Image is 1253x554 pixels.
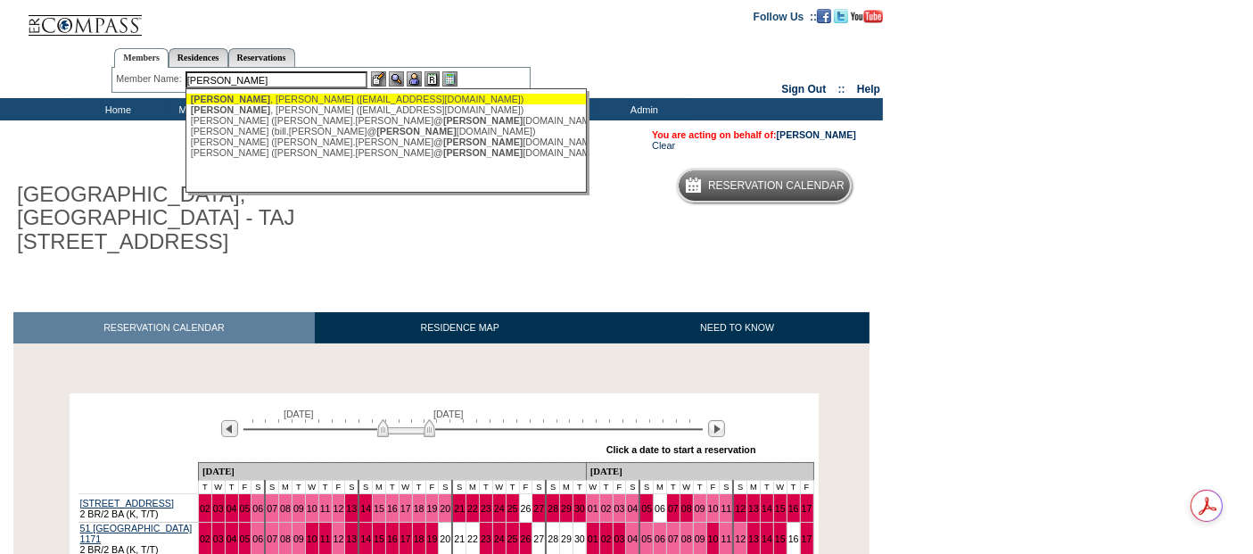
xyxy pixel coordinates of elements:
[641,503,652,514] a: 05
[466,481,480,494] td: M
[359,481,372,494] td: S
[802,503,812,514] a: 17
[373,481,386,494] td: M
[548,503,558,514] a: 28
[345,481,359,494] td: S
[521,533,532,544] a: 26
[606,444,756,455] div: Click a date to start a reservation
[601,503,612,514] a: 02
[191,104,583,115] div: , [PERSON_NAME] ([EMAIL_ADDRESS][DOMAIN_NAME])
[781,83,826,95] a: Sign Out
[735,533,746,544] a: 12
[346,503,357,514] a: 13
[588,503,598,514] a: 01
[560,481,573,494] td: M
[481,503,491,514] a: 23
[668,533,679,544] a: 07
[721,503,731,514] a: 11
[13,179,413,257] h1: [GEOGRAPHIC_DATA], [GEOGRAPHIC_DATA] - TAJ [STREET_ADDRESS]
[708,533,719,544] a: 10
[332,481,345,494] td: F
[251,481,265,494] td: S
[279,481,293,494] td: M
[240,533,251,544] a: 05
[252,533,263,544] a: 06
[533,503,544,514] a: 27
[227,503,237,514] a: 04
[494,503,505,514] a: 24
[228,48,295,67] a: Reservations
[360,533,371,544] a: 14
[213,503,224,514] a: 03
[440,533,450,544] a: 20
[614,533,625,544] a: 03
[775,503,786,514] a: 15
[427,503,438,514] a: 19
[371,71,386,87] img: b_edit.gif
[706,481,720,494] td: F
[213,533,224,544] a: 03
[200,503,210,514] a: 02
[773,481,787,494] td: W
[735,503,746,514] a: 12
[225,481,238,494] td: T
[78,494,199,523] td: 2 BR/2 BA (K, T/T)
[227,533,237,544] a: 04
[305,481,318,494] td: W
[655,533,665,544] a: 06
[440,503,450,514] a: 20
[599,481,613,494] td: T
[817,9,831,23] img: Become our fan on Facebook
[708,503,719,514] a: 10
[442,71,458,87] img: b_calculator.gif
[834,9,848,23] img: Follow us on Twitter
[452,481,466,494] td: S
[191,115,583,126] div: [PERSON_NAME] ([PERSON_NAME].[PERSON_NAME]@ [DOMAIN_NAME])
[532,481,546,494] td: S
[693,481,706,494] td: T
[762,533,772,544] a: 14
[191,94,583,104] div: , [PERSON_NAME] ([EMAIL_ADDRESS][DOMAIN_NAME])
[851,10,883,21] a: Subscribe to our YouTube Channel
[320,503,331,514] a: 11
[320,533,331,544] a: 11
[748,533,759,544] a: 13
[761,481,774,494] td: T
[267,503,277,514] a: 07
[389,71,404,87] img: View
[639,481,653,494] td: S
[754,9,817,23] td: Follow Us ::
[191,136,583,147] div: [PERSON_NAME] ([PERSON_NAME].[PERSON_NAME]@ [DOMAIN_NAME])
[586,463,813,481] td: [DATE]
[346,533,357,544] a: 13
[641,533,652,544] a: 05
[695,503,705,514] a: 09
[627,503,638,514] a: 04
[654,481,667,494] td: M
[387,503,398,514] a: 16
[788,503,799,514] a: 16
[533,533,544,544] a: 27
[425,481,439,494] td: F
[454,503,465,514] a: 21
[492,481,506,494] td: W
[507,533,518,544] a: 25
[443,136,523,147] span: [PERSON_NAME]
[400,533,411,544] a: 17
[695,533,705,544] a: 09
[777,129,856,140] a: [PERSON_NAME]
[506,481,519,494] td: T
[407,71,422,87] img: Impersonate
[762,503,772,514] a: 14
[561,503,572,514] a: 29
[334,503,344,514] a: 12
[817,10,831,21] a: Become our fan on Facebook
[200,533,210,544] a: 02
[655,503,665,514] a: 06
[574,503,585,514] a: 30
[114,48,169,68] a: Members
[414,533,425,544] a: 18
[775,533,786,544] a: 15
[191,147,583,158] div: [PERSON_NAME] ([PERSON_NAME].[PERSON_NAME]@ [DOMAIN_NAME])
[747,481,761,494] td: M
